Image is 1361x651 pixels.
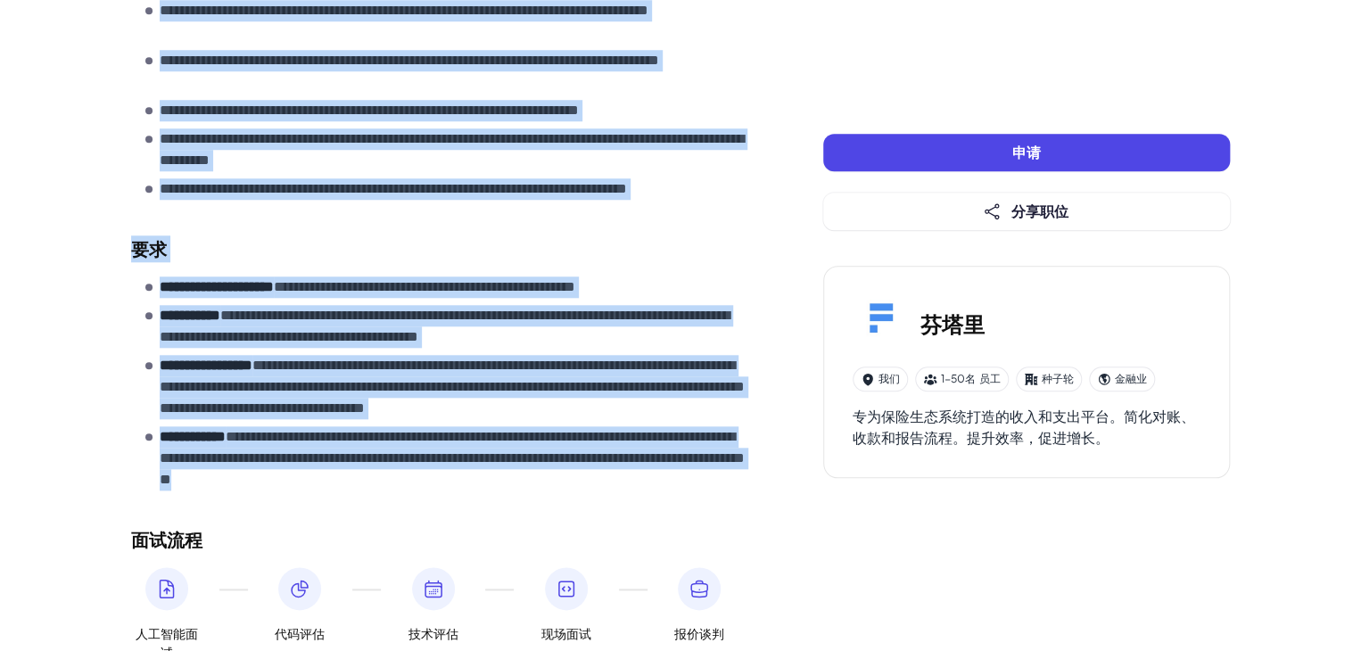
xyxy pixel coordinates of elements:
font: 要求 [131,237,167,260]
button: 申请 [823,134,1230,171]
font: 报价谈判 [674,625,724,641]
font: 种子轮 [1042,372,1074,385]
font: 技术评估 [408,625,458,641]
img: Fi [853,295,910,352]
font: 1-50名 [941,372,976,385]
font: 我们 [878,372,900,385]
font: 面试流程 [131,528,202,550]
font: 芬塔里 [920,310,985,337]
font: 分享职位 [1011,202,1068,220]
font: 代码评估 [275,625,325,641]
font: 申请 [1012,143,1041,161]
font: 现场面试 [541,625,591,641]
font: 员工 [979,372,1001,385]
font: 金融业 [1115,372,1147,385]
font: 专为保险生态系统打造的收入和支出平台。简化对账、收款和报告流程。提升效率，促进增长。 [853,407,1195,447]
button: 分享职位 [823,193,1230,230]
